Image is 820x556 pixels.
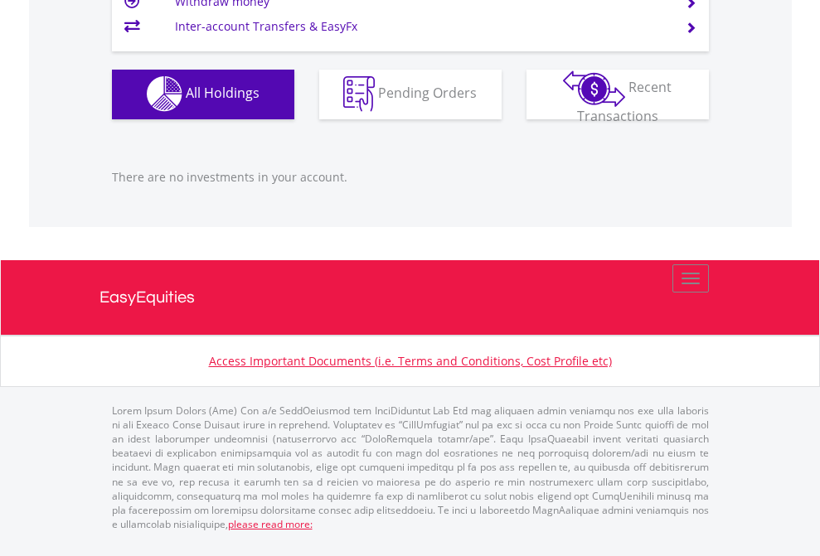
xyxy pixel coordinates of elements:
img: holdings-wht.png [147,76,182,112]
td: Inter-account Transfers & EasyFx [175,14,665,39]
button: Pending Orders [319,70,502,119]
span: Pending Orders [378,84,477,102]
img: pending_instructions-wht.png [343,76,375,112]
span: Recent Transactions [577,78,672,125]
img: transactions-zar-wht.png [563,70,625,107]
a: please read more: [228,517,313,531]
span: All Holdings [186,84,260,102]
a: EasyEquities [99,260,721,335]
p: There are no investments in your account. [112,169,709,186]
p: Lorem Ipsum Dolors (Ame) Con a/e SeddOeiusmod tem InciDiduntut Lab Etd mag aliquaen admin veniamq... [112,404,709,531]
button: Recent Transactions [526,70,709,119]
a: Access Important Documents (i.e. Terms and Conditions, Cost Profile etc) [209,353,612,369]
button: All Holdings [112,70,294,119]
